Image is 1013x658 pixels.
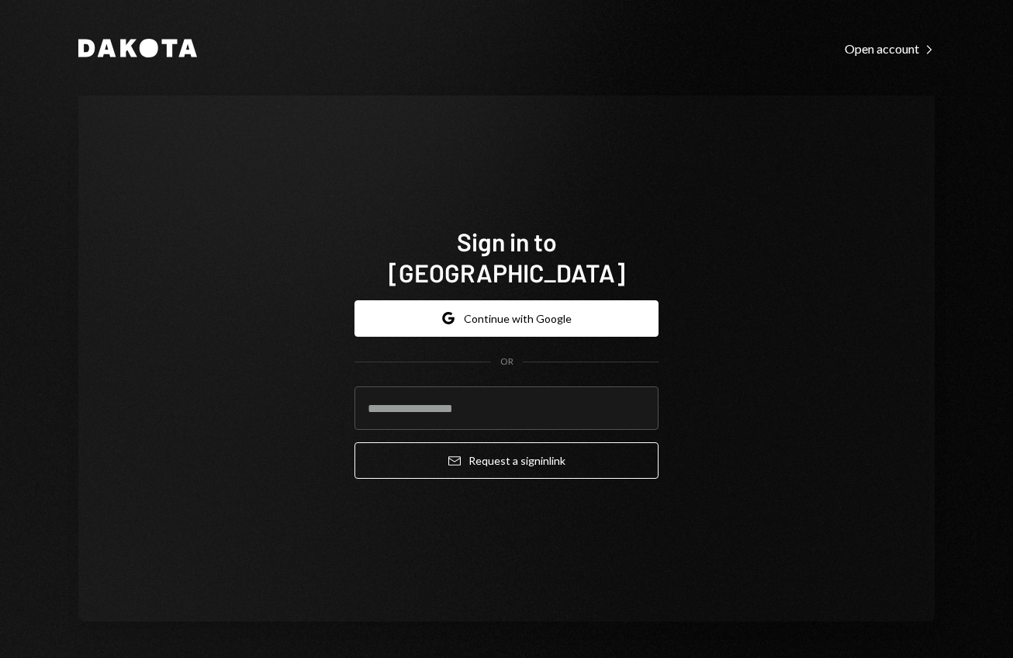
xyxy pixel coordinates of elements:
button: Continue with Google [354,300,659,337]
button: Request a signinlink [354,442,659,479]
h1: Sign in to [GEOGRAPHIC_DATA] [354,226,659,288]
div: OR [500,355,513,369]
div: Open account [845,41,935,57]
a: Open account [845,40,935,57]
